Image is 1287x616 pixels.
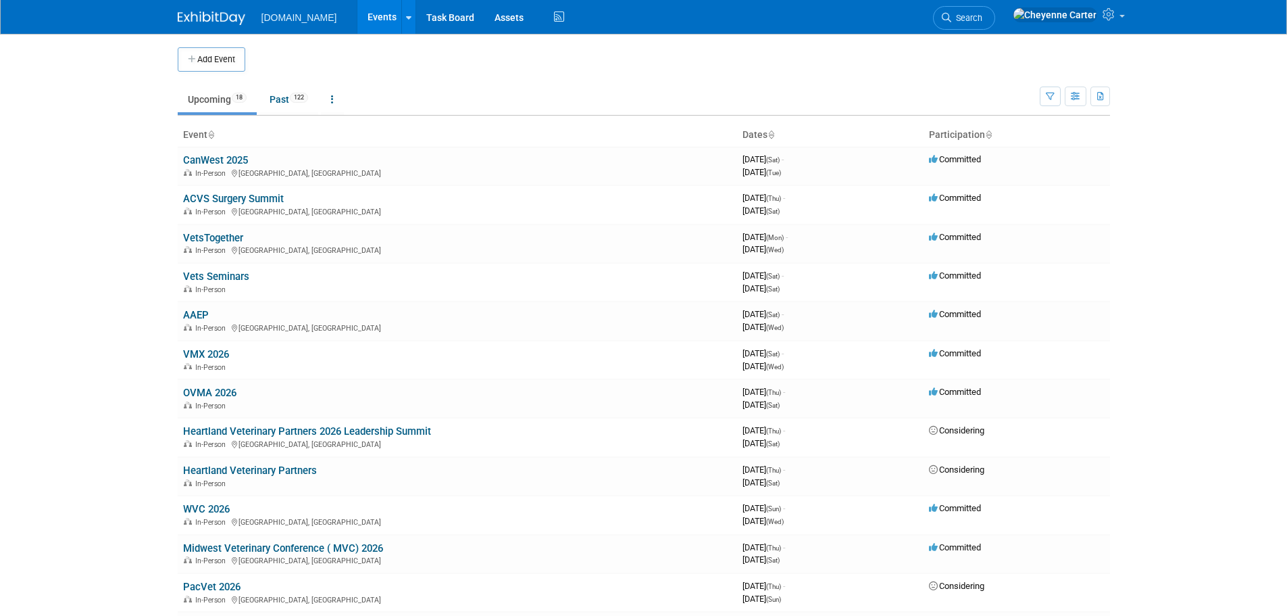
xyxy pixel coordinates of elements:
[985,129,992,140] a: Sort by Participation Type
[184,596,192,602] img: In-Person Event
[929,387,981,397] span: Committed
[183,438,732,449] div: [GEOGRAPHIC_DATA], [GEOGRAPHIC_DATA]
[742,477,780,488] span: [DATE]
[782,348,784,358] span: -
[929,232,981,242] span: Committed
[742,361,784,371] span: [DATE]
[183,232,243,244] a: VetsTogether
[929,154,981,164] span: Committed
[184,324,192,331] img: In-Person Event
[766,479,780,487] span: (Sat)
[183,309,209,321] a: AAEP
[783,581,785,591] span: -
[742,309,784,319] span: [DATE]
[783,542,785,552] span: -
[259,87,318,112] a: Past122
[183,206,732,216] div: [GEOGRAPHIC_DATA], [GEOGRAPHIC_DATA]
[183,581,241,593] a: PacVet 2026
[766,350,780,358] span: (Sat)
[742,322,784,332] span: [DATE]
[929,503,981,513] span: Committed
[183,594,732,605] div: [GEOGRAPHIC_DATA], [GEOGRAPHIC_DATA]
[766,324,784,331] span: (Wed)
[742,400,780,410] span: [DATE]
[929,425,984,435] span: Considering
[183,516,732,527] div: [GEOGRAPHIC_DATA], [GEOGRAPHIC_DATA]
[178,11,245,25] img: ExhibitDay
[742,206,780,216] span: [DATE]
[195,324,230,333] span: In-Person
[766,246,784,254] span: (Wed)
[766,156,780,164] span: (Sat)
[742,348,784,358] span: [DATE]
[195,479,230,488] span: In-Person
[742,387,785,397] span: [DATE]
[742,283,780,293] span: [DATE]
[261,12,337,23] span: [DOMAIN_NAME]
[766,596,781,603] span: (Sun)
[766,273,780,280] span: (Sat)
[766,544,781,552] span: (Thu)
[184,556,192,563] img: In-Person Event
[929,348,981,358] span: Committed
[183,154,248,166] a: CanWest 2025
[183,465,317,477] a: Heartland Veterinary Partners
[929,581,984,591] span: Considering
[742,425,785,435] span: [DATE]
[766,195,781,202] span: (Thu)
[184,363,192,370] img: In-Person Event
[195,246,230,255] span: In-Person
[184,246,192,253] img: In-Person Event
[184,479,192,486] img: In-Person Event
[290,93,308,103] span: 122
[742,594,781,604] span: [DATE]
[183,542,383,554] a: Midwest Veterinary Conference ( MVC) 2026
[766,389,781,396] span: (Thu)
[766,505,781,513] span: (Sun)
[195,363,230,372] span: In-Person
[183,270,249,283] a: Vets Seminars
[767,129,774,140] a: Sort by Start Date
[783,503,785,513] span: -
[742,554,780,565] span: [DATE]
[766,234,784,241] span: (Mon)
[184,402,192,408] img: In-Person Event
[929,309,981,319] span: Committed
[742,542,785,552] span: [DATE]
[195,169,230,178] span: In-Person
[183,554,732,565] div: [GEOGRAPHIC_DATA], [GEOGRAPHIC_DATA]
[232,93,247,103] span: 18
[195,556,230,565] span: In-Person
[782,154,784,164] span: -
[929,542,981,552] span: Committed
[737,124,924,147] th: Dates
[929,193,981,203] span: Committed
[783,465,785,475] span: -
[766,427,781,435] span: (Thu)
[195,596,230,605] span: In-Person
[183,387,236,399] a: OVMA 2026
[951,13,982,23] span: Search
[783,425,785,435] span: -
[782,270,784,281] span: -
[766,363,784,371] span: (Wed)
[183,503,230,515] a: WVC 2026
[742,516,784,526] span: [DATE]
[929,465,984,475] span: Considering
[933,6,995,30] a: Search
[766,402,780,409] span: (Sat)
[742,167,781,177] span: [DATE]
[742,244,784,254] span: [DATE]
[1013,7,1097,22] img: Cheyenne Carter
[766,440,780,448] span: (Sat)
[782,309,784,319] span: -
[178,47,245,72] button: Add Event
[195,402,230,410] span: In-Person
[786,232,788,242] span: -
[742,270,784,281] span: [DATE]
[184,208,192,214] img: In-Person Event
[184,285,192,292] img: In-Person Event
[766,208,780,215] span: (Sat)
[742,193,785,203] span: [DATE]
[766,518,784,525] span: (Wed)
